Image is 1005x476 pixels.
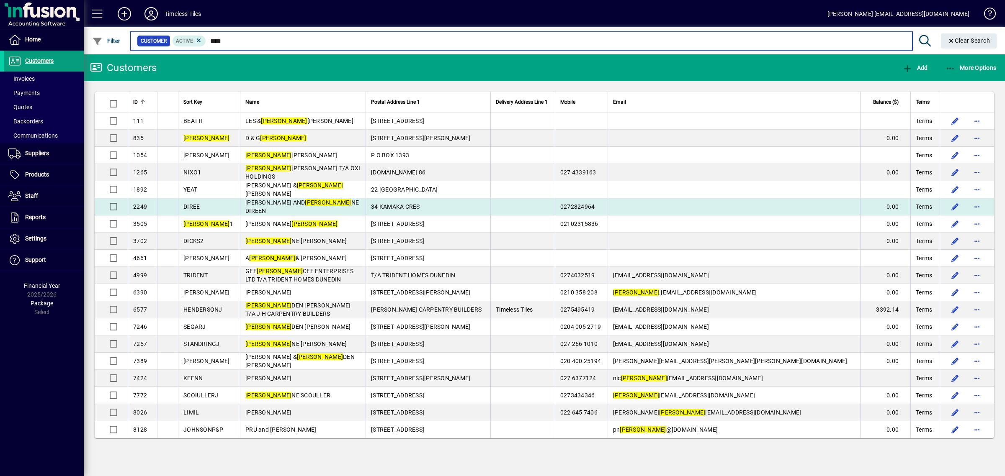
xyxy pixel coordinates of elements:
span: 1054 [133,152,147,159]
span: 111 [133,118,144,124]
span: GEE CEE ENTERPRISES LTD T/A TRIDENT HOMES DUNEDIN [245,268,353,283]
span: DEN [PERSON_NAME] T/A J H CARPENTRY BUILDERS [245,302,351,317]
button: More options [970,303,984,316]
span: A & [PERSON_NAME] [245,255,347,261]
span: [EMAIL_ADDRESS][DOMAIN_NAME] [613,323,709,330]
span: [STREET_ADDRESS] [371,340,424,347]
span: Name [245,97,259,107]
a: Payments [4,86,84,100]
span: Package [31,300,53,307]
span: 3505 [133,220,147,227]
span: 7772 [133,392,147,399]
span: 02102315836 [560,220,598,227]
span: YEAT [183,186,197,193]
td: 0.00 [860,387,910,404]
em: [PERSON_NAME] [245,302,291,309]
span: 027 4339163 [560,169,596,176]
span: [STREET_ADDRESS] [371,118,424,124]
button: Edit [948,320,962,333]
span: Support [25,256,46,263]
span: 027 266 1010 [560,340,598,347]
em: [PERSON_NAME] [183,220,229,227]
span: [PERSON_NAME] [183,152,229,159]
button: More options [970,166,984,179]
span: JOHNSONP&P [183,426,224,433]
span: Terms [916,151,932,159]
td: 0.00 [860,421,910,438]
em: [PERSON_NAME] [613,392,659,399]
em: [PERSON_NAME] [245,340,291,347]
span: 1265 [133,169,147,176]
span: Postal Address Line 1 [371,97,420,107]
em: [PERSON_NAME] [297,353,343,360]
div: Name [245,97,361,107]
button: Edit [948,234,962,248]
a: Quotes [4,100,84,114]
span: Customer [141,37,167,45]
button: Edit [948,337,962,351]
a: Communications [4,128,84,143]
div: [PERSON_NAME] [EMAIL_ADDRESS][DOMAIN_NAME] [827,7,969,20]
span: 4999 [133,272,147,279]
span: 0274032519 [560,272,595,279]
button: Edit [948,423,962,436]
button: More options [970,354,984,368]
button: Edit [948,286,962,299]
span: [PERSON_NAME] CARPENTRY BUILDERS [371,306,482,313]
button: More options [970,114,984,128]
span: Terms [916,185,932,194]
span: Timeless Tiles [496,306,533,313]
button: Edit [948,303,962,316]
em: [PERSON_NAME] [183,135,229,141]
span: [STREET_ADDRESS] [371,392,424,399]
button: Edit [948,166,962,179]
span: 0273434346 [560,392,595,399]
button: Edit [948,389,962,402]
button: More options [970,217,984,230]
button: Edit [948,371,962,385]
td: 0.00 [860,164,910,181]
button: More options [970,423,984,436]
span: Delivery Address Line 1 [496,97,548,107]
span: PRU and [PERSON_NAME] [245,426,316,433]
td: 0.00 [860,267,910,284]
span: [EMAIL_ADDRESS][DOMAIN_NAME] [613,272,709,279]
span: 8026 [133,409,147,416]
button: More options [970,406,984,419]
span: Active [176,38,193,44]
span: Terms [916,220,932,228]
span: T/A TRIDENT HOMES DUNEDIN [371,272,455,279]
span: Terms [916,340,932,348]
button: More options [970,148,984,162]
em: [PERSON_NAME] [245,165,291,171]
button: Add [111,6,138,21]
span: STANDRINGJ [183,340,220,347]
span: Terms [916,357,932,365]
button: Edit [948,183,962,196]
em: [PERSON_NAME] [245,238,291,244]
span: Products [25,171,49,178]
button: More options [970,251,984,265]
span: [PERSON_NAME] [245,289,291,296]
span: TRIDENT [183,272,208,279]
span: 0272824964 [560,203,595,210]
span: 1 [183,220,233,227]
span: NE [PERSON_NAME] [245,238,347,244]
a: Suppliers [4,143,84,164]
em: [PERSON_NAME] [245,392,291,399]
button: More options [970,200,984,213]
td: 0.00 [860,353,910,370]
span: [PERSON_NAME][EMAIL_ADDRESS][PERSON_NAME][PERSON_NAME][DOMAIN_NAME] [613,358,848,364]
span: [STREET_ADDRESS][PERSON_NAME] [371,375,470,381]
span: NE [PERSON_NAME] [245,340,347,347]
span: NIXO1 [183,169,201,176]
span: More Options [946,64,997,71]
span: Terms [916,254,932,262]
td: 0.00 [860,284,910,301]
span: [STREET_ADDRESS] [371,426,424,433]
span: Terms [916,305,932,314]
span: 7424 [133,375,147,381]
td: 0.00 [860,215,910,233]
td: 0.00 [860,233,910,250]
em: [PERSON_NAME] [245,152,291,159]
